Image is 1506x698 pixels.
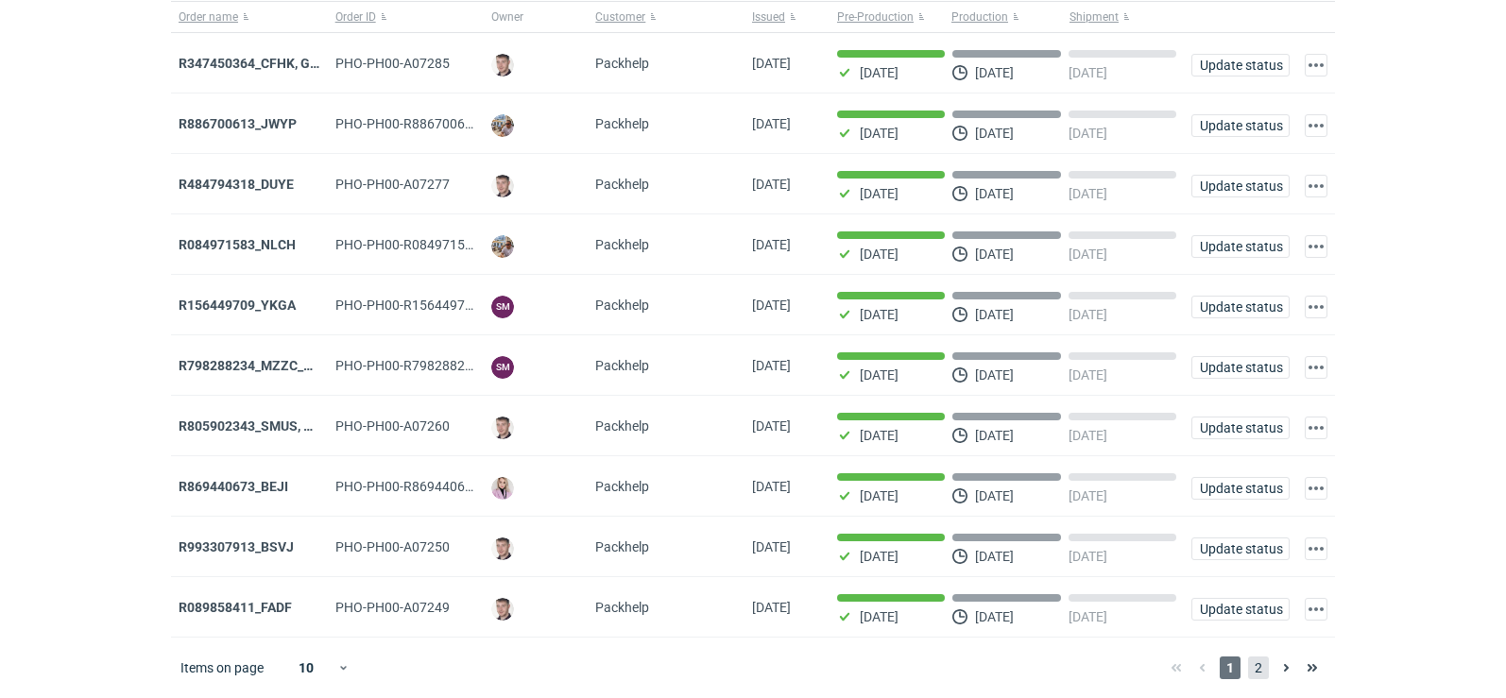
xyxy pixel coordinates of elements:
p: [DATE] [975,428,1014,443]
span: Packhelp [595,600,649,615]
button: Actions [1305,235,1327,258]
span: Shipment [1070,9,1119,25]
p: [DATE] [860,307,898,322]
p: [DATE] [860,65,898,80]
span: 2 [1248,656,1269,679]
span: Pre-Production [837,9,914,25]
p: [DATE] [975,609,1014,624]
button: Actions [1305,477,1327,500]
span: PHO-PH00-R886700613_JWYP [335,116,521,131]
strong: R805902343_SMUS, XBDT [179,418,337,434]
p: [DATE] [1069,65,1107,80]
img: Michał Palasek [491,235,514,258]
button: Actions [1305,54,1327,77]
a: R156449709_YKGA [179,298,296,313]
span: PHO-PH00-R084971583_NLCH [335,237,521,252]
span: Packhelp [595,418,649,434]
button: Update status [1191,114,1290,137]
strong: R089858411_FADF [179,600,292,615]
p: [DATE] [860,126,898,141]
p: [DATE] [860,549,898,564]
button: Actions [1305,296,1327,318]
span: 22/09/2025 [752,418,791,434]
span: Update status [1200,482,1281,495]
figcaption: SM [491,296,514,318]
button: Update status [1191,417,1290,439]
p: [DATE] [975,307,1014,322]
span: Packhelp [595,237,649,252]
p: [DATE] [1069,428,1107,443]
p: [DATE] [1069,307,1107,322]
span: 23/09/2025 [752,298,791,313]
button: Issued [744,2,830,32]
button: Update status [1191,54,1290,77]
img: Maciej Sikora [491,175,514,197]
span: Packhelp [595,177,649,192]
button: Update status [1191,598,1290,621]
span: Packhelp [595,56,649,71]
a: R993307913_BSVJ [179,539,294,554]
p: [DATE] [1069,186,1107,201]
span: Order ID [335,9,376,25]
span: PHO-PH00-A07260 [335,418,450,434]
a: R484794318_DUYE [179,177,294,192]
button: Shipment [1066,2,1184,32]
strong: R347450364_CFHK, GKSJ [179,56,334,71]
button: Update status [1191,175,1290,197]
a: R869440673_BEJI [179,479,288,494]
button: Pre-Production [830,2,948,32]
span: Items on page [180,658,264,677]
span: PHO-PH00-A07277 [335,177,450,192]
span: PHO-PH00-A07250 [335,539,450,554]
span: PHO-PH00-R869440673_BEJI [335,479,513,494]
p: [DATE] [975,367,1014,383]
button: Order name [171,2,328,32]
button: Update status [1191,537,1290,560]
span: Packhelp [595,116,649,131]
a: R798288234_MZZC_YZOD [179,358,338,373]
span: Production [951,9,1008,25]
span: 22/09/2025 [752,358,791,373]
button: Actions [1305,114,1327,137]
button: Actions [1305,356,1327,379]
span: 25/09/2025 [752,116,791,131]
span: Customer [595,9,645,25]
span: PHO-PH00-R798288234_MZZC_YZOD [335,358,559,373]
button: Customer [588,2,744,32]
p: [DATE] [860,609,898,624]
button: Order ID [328,2,485,32]
span: Update status [1200,59,1281,72]
a: R886700613_JWYP [179,116,297,131]
img: Maciej Sikora [491,598,514,621]
span: 1 [1220,656,1241,679]
span: Order name [179,9,238,25]
p: [DATE] [1069,488,1107,503]
img: Klaudia Wiśniewska [491,477,514,500]
img: Michał Palasek [491,114,514,137]
span: 19/09/2025 [752,479,791,494]
p: [DATE] [975,488,1014,503]
p: [DATE] [1069,609,1107,624]
p: [DATE] [975,65,1014,80]
span: 25/09/2025 [752,56,791,71]
span: 24/09/2025 [752,237,791,252]
p: [DATE] [860,247,898,262]
p: [DATE] [1069,549,1107,564]
span: Owner [491,9,523,25]
button: Actions [1305,175,1327,197]
p: [DATE] [860,367,898,383]
p: [DATE] [975,549,1014,564]
strong: R084971583_NLCH [179,237,296,252]
button: Update status [1191,356,1290,379]
p: [DATE] [1069,367,1107,383]
button: Actions [1305,417,1327,439]
p: [DATE] [975,126,1014,141]
button: Actions [1305,598,1327,621]
span: 18/09/2025 [752,600,791,615]
p: [DATE] [860,428,898,443]
p: [DATE] [860,488,898,503]
span: PHO-PH00-R156449709_YKGA [335,298,520,313]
